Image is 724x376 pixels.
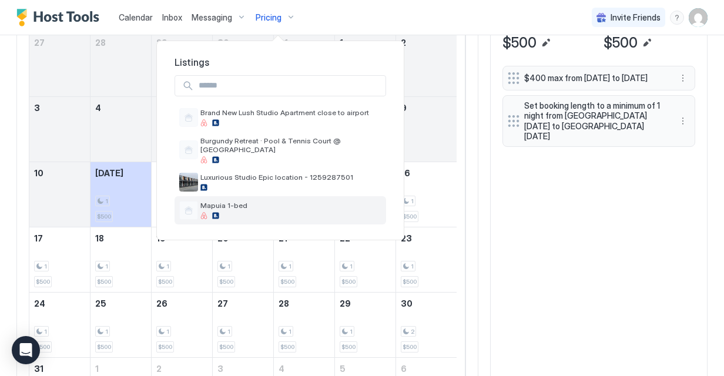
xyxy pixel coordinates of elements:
span: Mapuia 1-bed [200,201,247,210]
input: Input Field [194,76,386,96]
a: Brand New Lush Studio Apartment close to airport [175,103,386,132]
div: listing image [179,173,198,192]
span: Burgundy Retreat · Pool & Tennis Court @ [GEOGRAPHIC_DATA] [200,136,381,154]
a: Burgundy Retreat · Pool & Tennis Court @ [GEOGRAPHIC_DATA] [175,132,386,168]
span: Brand New Lush Studio Apartment close to airport [200,108,369,117]
div: Open Intercom Messenger [12,336,40,364]
a: Mapuia 1-bed [175,196,386,224]
a: listing imageLuxurious Studio Epic location - 1259287501 [175,168,386,196]
span: Listings [175,56,386,68]
span: Luxurious Studio Epic location - 1259287501 [200,173,353,182]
